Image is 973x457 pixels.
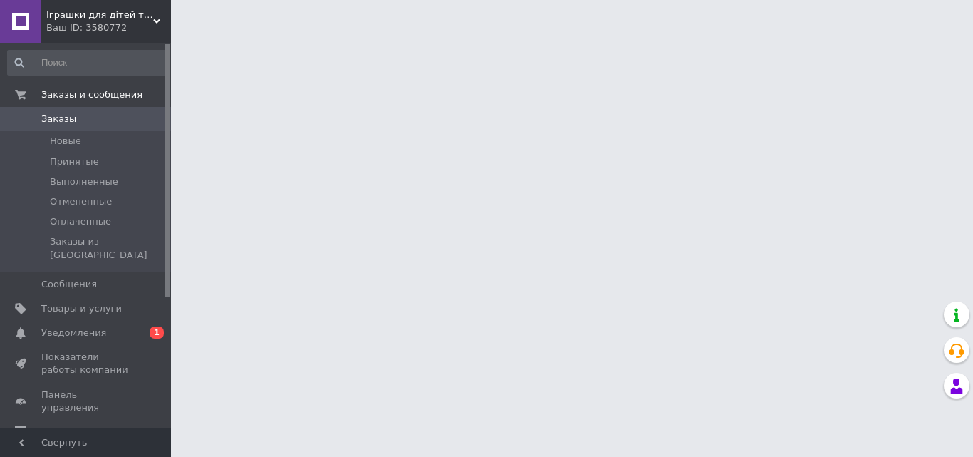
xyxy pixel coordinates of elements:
[41,302,122,315] span: Товары и услуги
[50,215,111,228] span: Оплаченные
[46,21,171,34] div: Ваш ID: 3580772
[41,351,132,376] span: Показатели работы компании
[41,88,142,101] span: Заказы и сообщения
[50,235,167,261] span: Заказы из [GEOGRAPHIC_DATA]
[41,278,97,291] span: Сообщения
[46,9,153,21] span: Іграшки для дітей та дорослих
[7,50,168,76] input: Поиск
[50,135,81,148] span: Новые
[150,327,164,339] span: 1
[41,327,106,339] span: Уведомления
[50,175,118,188] span: Выполненные
[41,426,79,438] span: Отзывы
[50,155,99,168] span: Принятые
[41,389,132,414] span: Панель управления
[41,113,76,125] span: Заказы
[50,195,112,208] span: Отмененные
